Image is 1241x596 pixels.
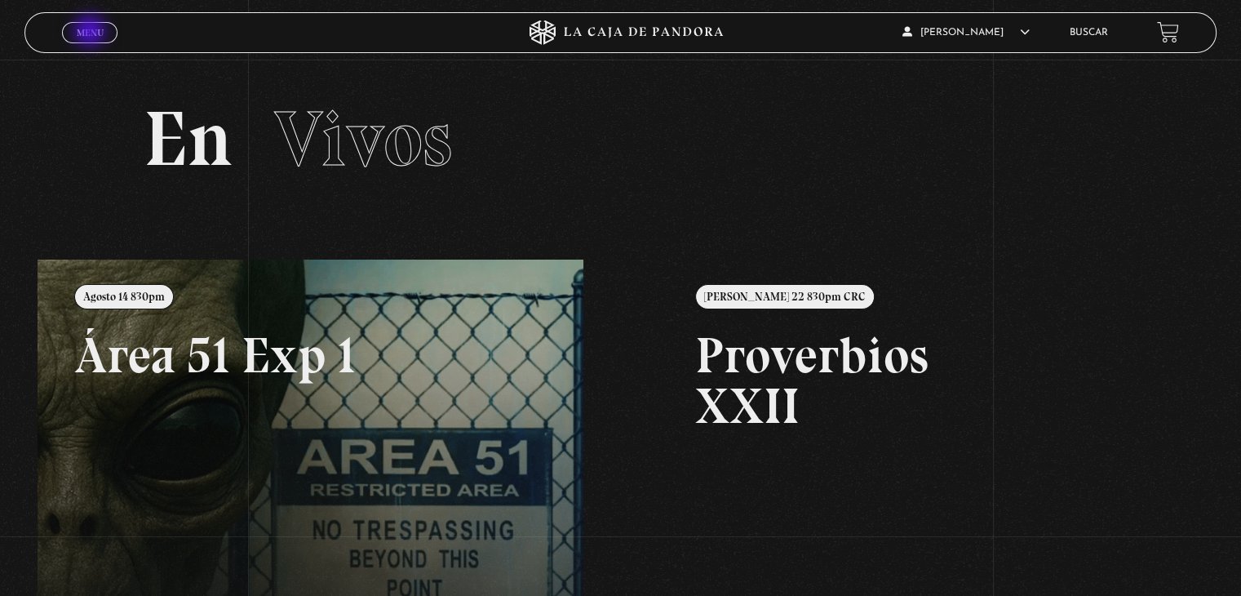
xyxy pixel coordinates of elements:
span: [PERSON_NAME] [902,28,1030,38]
span: Vivos [274,92,452,185]
span: Cerrar [71,41,109,52]
a: Buscar [1070,28,1108,38]
a: View your shopping cart [1157,21,1179,43]
h2: En [144,100,1097,178]
span: Menu [77,28,104,38]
